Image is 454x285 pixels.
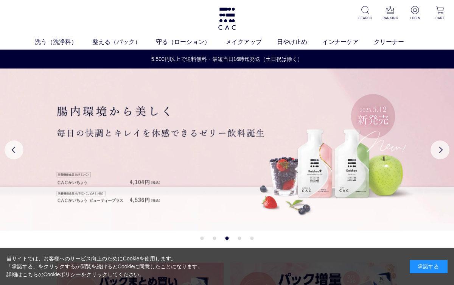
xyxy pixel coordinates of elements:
[92,37,156,47] a: 整える（パック）
[357,15,373,21] p: SEARCH
[238,237,241,240] button: 4 of 5
[5,140,23,159] button: Previous
[217,8,237,30] img: logo
[432,15,448,21] p: CART
[407,6,423,21] a: LOGIN
[0,55,454,63] a: 5,500円以上で送料無料・最短当日16時迄発送（土日祝は除く）
[250,237,254,240] button: 5 of 5
[357,6,373,21] a: SEARCH
[213,237,216,240] button: 2 of 5
[322,37,374,47] a: インナーケア
[432,6,448,21] a: CART
[382,6,398,21] a: RANKING
[374,37,419,47] a: クリーナー
[44,271,81,277] a: Cookieポリシー
[431,140,449,159] button: Next
[277,37,322,47] a: 日やけ止め
[201,237,204,240] button: 1 of 5
[35,37,92,47] a: 洗う（洗浄料）
[225,237,229,240] button: 3 of 5
[6,255,203,279] div: 当サイトでは、お客様へのサービス向上のためにCookieを使用します。 「承諾する」をクリックするか閲覧を続けるとCookieに同意したことになります。 詳細はこちらの をクリックしてください。
[156,37,225,47] a: 守る（ローション）
[410,260,448,273] div: 承諾する
[407,15,423,21] p: LOGIN
[225,37,277,47] a: メイクアップ
[382,15,398,21] p: RANKING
